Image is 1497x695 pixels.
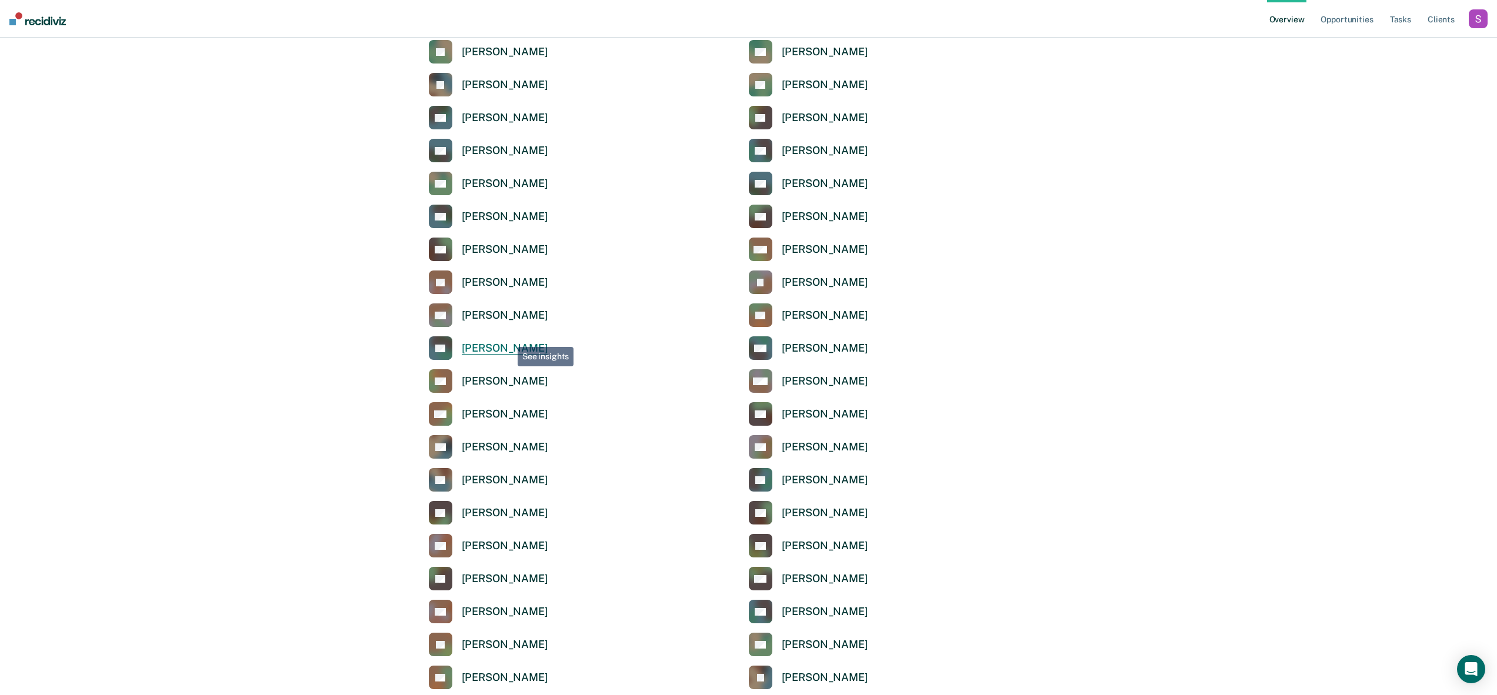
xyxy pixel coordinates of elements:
[782,111,868,125] div: [PERSON_NAME]
[429,106,548,129] a: [PERSON_NAME]
[782,671,868,684] div: [PERSON_NAME]
[1457,655,1485,683] div: Open Intercom Messenger
[429,205,548,228] a: [PERSON_NAME]
[429,303,548,327] a: [PERSON_NAME]
[749,567,868,590] a: [PERSON_NAME]
[429,336,548,360] a: [PERSON_NAME]
[782,309,868,322] div: [PERSON_NAME]
[749,501,868,524] a: [PERSON_NAME]
[749,238,868,261] a: [PERSON_NAME]
[429,435,548,459] a: [PERSON_NAME]
[429,40,548,64] a: [PERSON_NAME]
[462,539,548,553] div: [PERSON_NAME]
[429,633,548,656] a: [PERSON_NAME]
[749,534,868,557] a: [PERSON_NAME]
[429,501,548,524] a: [PERSON_NAME]
[462,309,548,322] div: [PERSON_NAME]
[782,45,868,59] div: [PERSON_NAME]
[429,139,548,162] a: [PERSON_NAME]
[429,172,548,195] a: [PERSON_NAME]
[462,473,548,487] div: [PERSON_NAME]
[782,375,868,388] div: [PERSON_NAME]
[782,78,868,92] div: [PERSON_NAME]
[429,567,548,590] a: [PERSON_NAME]
[462,506,548,520] div: [PERSON_NAME]
[749,633,868,656] a: [PERSON_NAME]
[429,534,548,557] a: [PERSON_NAME]
[429,402,548,426] a: [PERSON_NAME]
[9,12,66,25] img: Recidiviz
[462,572,548,586] div: [PERSON_NAME]
[429,238,548,261] a: [PERSON_NAME]
[782,177,868,191] div: [PERSON_NAME]
[782,276,868,289] div: [PERSON_NAME]
[429,369,548,393] a: [PERSON_NAME]
[429,73,548,96] a: [PERSON_NAME]
[782,605,868,619] div: [PERSON_NAME]
[429,600,548,623] a: [PERSON_NAME]
[749,270,868,294] a: [PERSON_NAME]
[749,40,868,64] a: [PERSON_NAME]
[462,177,548,191] div: [PERSON_NAME]
[782,473,868,487] div: [PERSON_NAME]
[782,506,868,520] div: [PERSON_NAME]
[462,440,548,454] div: [PERSON_NAME]
[462,375,548,388] div: [PERSON_NAME]
[749,402,868,426] a: [PERSON_NAME]
[462,78,548,92] div: [PERSON_NAME]
[749,172,868,195] a: [PERSON_NAME]
[782,440,868,454] div: [PERSON_NAME]
[749,303,868,327] a: [PERSON_NAME]
[782,144,868,158] div: [PERSON_NAME]
[749,139,868,162] a: [PERSON_NAME]
[462,671,548,684] div: [PERSON_NAME]
[782,243,868,256] div: [PERSON_NAME]
[429,270,548,294] a: [PERSON_NAME]
[462,342,548,355] div: [PERSON_NAME]
[782,638,868,651] div: [PERSON_NAME]
[749,666,868,689] a: [PERSON_NAME]
[749,468,868,492] a: [PERSON_NAME]
[462,45,548,59] div: [PERSON_NAME]
[749,600,868,623] a: [PERSON_NAME]
[749,336,868,360] a: [PERSON_NAME]
[749,435,868,459] a: [PERSON_NAME]
[749,205,868,228] a: [PERSON_NAME]
[749,369,868,393] a: [PERSON_NAME]
[462,276,548,289] div: [PERSON_NAME]
[462,605,548,619] div: [PERSON_NAME]
[429,468,548,492] a: [PERSON_NAME]
[462,243,548,256] div: [PERSON_NAME]
[782,210,868,223] div: [PERSON_NAME]
[749,106,868,129] a: [PERSON_NAME]
[462,111,548,125] div: [PERSON_NAME]
[749,73,868,96] a: [PERSON_NAME]
[782,539,868,553] div: [PERSON_NAME]
[462,144,548,158] div: [PERSON_NAME]
[429,666,548,689] a: [PERSON_NAME]
[462,638,548,651] div: [PERSON_NAME]
[782,407,868,421] div: [PERSON_NAME]
[462,210,548,223] div: [PERSON_NAME]
[462,407,548,421] div: [PERSON_NAME]
[782,572,868,586] div: [PERSON_NAME]
[782,342,868,355] div: [PERSON_NAME]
